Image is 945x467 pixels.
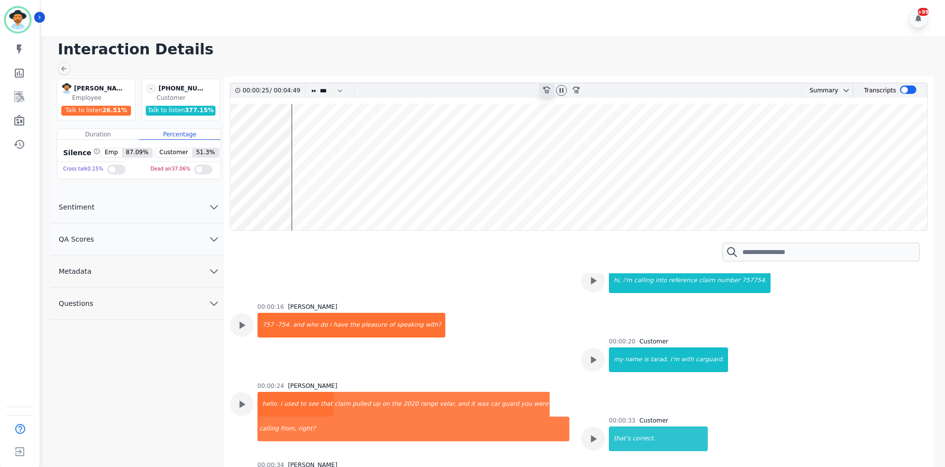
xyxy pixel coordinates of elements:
div: calling [258,417,280,441]
div: see [307,392,320,417]
div: +99 [918,8,929,16]
div: pleasure [361,313,388,338]
div: into [654,268,668,293]
div: guard [501,392,520,417]
div: Transcripts [864,84,896,98]
div: 00:00:20 [609,338,636,345]
span: Metadata [51,266,99,276]
span: Sentiment [51,202,102,212]
span: Emp [101,148,122,157]
div: claim [334,392,351,417]
div: Customer [640,338,668,345]
div: it [470,392,476,417]
div: Duration [57,129,139,140]
div: 757 [258,313,275,338]
div: from, [280,417,298,441]
span: Customer [155,148,192,157]
div: that [320,392,334,417]
div: Customer [157,94,217,102]
div: claim [698,268,716,293]
div: right? [298,417,569,441]
div: 757754. [741,268,771,293]
div: reference [668,268,698,293]
div: velar. [439,392,457,417]
div: Dead air 37.06 % [151,162,191,176]
div: 00:00:33 [609,417,636,425]
div: 00:00:16 [258,303,284,311]
svg: chevron down [208,233,220,245]
div: was [476,392,489,417]
div: Summary [802,84,838,98]
div: Cross talk 0.15 % [63,162,103,176]
div: car [489,392,501,417]
div: and [292,313,305,338]
div: were [533,392,549,417]
div: you [520,392,533,417]
div: i'm [622,268,633,293]
svg: chevron down [842,86,850,94]
div: Silence [61,148,100,158]
div: 2020 [402,392,420,417]
div: hello. [258,392,280,417]
div: [PHONE_NUMBER] [159,83,208,94]
div: of [388,313,396,338]
div: that's [610,426,632,451]
div: range [420,392,439,417]
span: 87.09 % [122,148,153,157]
div: tarad. [649,347,669,372]
svg: chevron down [208,265,220,277]
div: hi, [610,268,622,293]
button: QA Scores chevron down [51,223,224,255]
div: the [349,313,361,338]
div: my [610,347,624,372]
div: [PERSON_NAME] [288,382,338,390]
div: 00:00:25 [243,84,270,98]
div: 00:00:24 [258,382,284,390]
div: up [372,392,381,417]
span: - [146,83,157,94]
div: correct. [632,426,708,451]
span: QA Scores [51,234,102,244]
div: number [716,268,741,293]
div: calling [633,268,654,293]
div: with [680,347,694,372]
div: do [319,313,329,338]
div: -754. [275,313,292,338]
span: 26.51 % [102,107,127,114]
div: name [624,347,643,372]
div: to [300,392,307,417]
h1: Interaction Details [58,41,935,58]
svg: chevron down [208,297,220,309]
div: i [279,392,283,417]
div: [PERSON_NAME] [74,83,124,94]
div: carguard. [695,347,728,372]
div: Percentage [139,129,220,140]
div: i'm [669,347,680,372]
div: Employee [72,94,133,102]
img: Bordered avatar [6,8,30,32]
div: Talk to listen [61,106,131,116]
button: Metadata chevron down [51,255,224,288]
span: Questions [51,298,101,308]
div: / [243,84,303,98]
button: chevron down [838,86,850,94]
div: used [283,392,300,417]
div: on [381,392,390,417]
span: 51.3 % [192,148,219,157]
div: i [329,313,332,338]
div: [PERSON_NAME] [288,303,338,311]
div: speaking [396,313,425,338]
button: Sentiment chevron down [51,191,224,223]
div: and [457,392,470,417]
div: the [390,392,402,417]
div: have [332,313,348,338]
div: Talk to listen [146,106,216,116]
div: who [305,313,319,338]
div: with? [425,313,445,338]
button: Questions chevron down [51,288,224,320]
svg: chevron down [208,201,220,213]
div: pulled [351,392,372,417]
div: 00:04:49 [272,84,299,98]
div: is [643,347,650,372]
span: 377.15 % [185,107,214,114]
